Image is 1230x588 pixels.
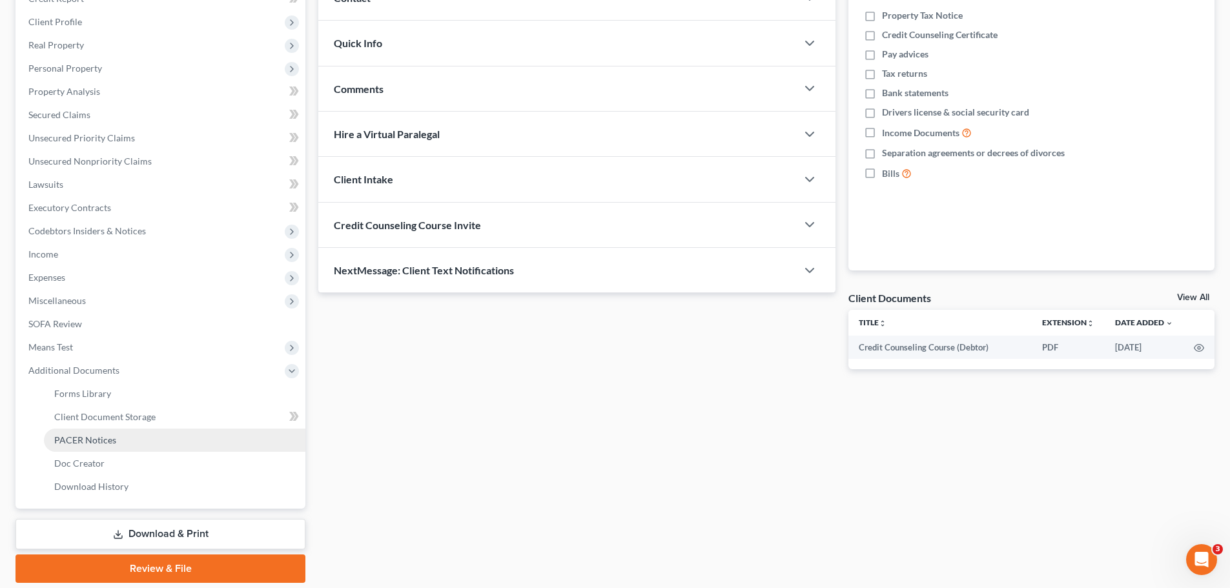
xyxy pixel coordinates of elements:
a: PACER Notices [44,429,305,452]
span: Expenses [28,272,65,283]
span: Client Document Storage [54,411,156,422]
span: Bank statements [882,86,948,99]
span: NextMessage: Client Text Notifications [334,264,514,276]
span: Property Tax Notice [882,9,963,22]
a: Review & File [15,554,305,583]
a: SOFA Review [18,312,305,336]
div: Client Documents [848,291,931,305]
span: Means Test [28,341,73,352]
span: Real Property [28,39,84,50]
a: View All [1177,293,1209,302]
span: Credit Counseling Certificate [882,28,998,41]
a: Titleunfold_more [859,318,887,327]
a: Download History [44,475,305,498]
span: Income Documents [882,127,959,139]
span: Bills [882,167,899,180]
span: Client Profile [28,16,82,27]
span: Miscellaneous [28,295,86,306]
span: Forms Library [54,388,111,399]
td: PDF [1032,336,1105,359]
a: Property Analysis [18,80,305,103]
i: expand_more [1165,319,1173,327]
a: Forms Library [44,382,305,405]
span: Income [28,248,58,259]
span: Client Intake [334,173,393,185]
a: Executory Contracts [18,196,305,219]
a: Secured Claims [18,103,305,127]
td: Credit Counseling Course (Debtor) [848,336,1032,359]
a: Client Document Storage [44,405,305,429]
span: Unsecured Priority Claims [28,132,135,143]
span: Doc Creator [54,458,105,469]
span: Credit Counseling Course Invite [334,219,481,231]
span: Lawsuits [28,179,63,190]
span: Separation agreements or decrees of divorces [882,147,1065,159]
i: unfold_more [1087,319,1094,327]
span: Hire a Virtual Paralegal [334,128,440,140]
span: Drivers license & social security card [882,106,1029,119]
a: Download & Print [15,519,305,549]
span: Tax returns [882,67,927,80]
span: Codebtors Insiders & Notices [28,225,146,236]
a: Lawsuits [18,173,305,196]
a: Date Added expand_more [1115,318,1173,327]
a: Extensionunfold_more [1042,318,1094,327]
span: Comments [334,83,384,95]
span: Download History [54,481,128,492]
span: Pay advices [882,48,928,61]
span: Additional Documents [28,365,119,376]
span: Secured Claims [28,109,90,120]
a: Unsecured Nonpriority Claims [18,150,305,173]
span: 3 [1213,544,1223,554]
span: Unsecured Nonpriority Claims [28,156,152,167]
span: Personal Property [28,63,102,74]
a: Unsecured Priority Claims [18,127,305,150]
span: Property Analysis [28,86,100,97]
span: SOFA Review [28,318,82,329]
a: Doc Creator [44,452,305,475]
span: Quick Info [334,37,382,49]
span: Executory Contracts [28,202,111,213]
span: PACER Notices [54,434,116,445]
td: [DATE] [1105,336,1184,359]
iframe: Intercom live chat [1186,544,1217,575]
i: unfold_more [879,319,887,327]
